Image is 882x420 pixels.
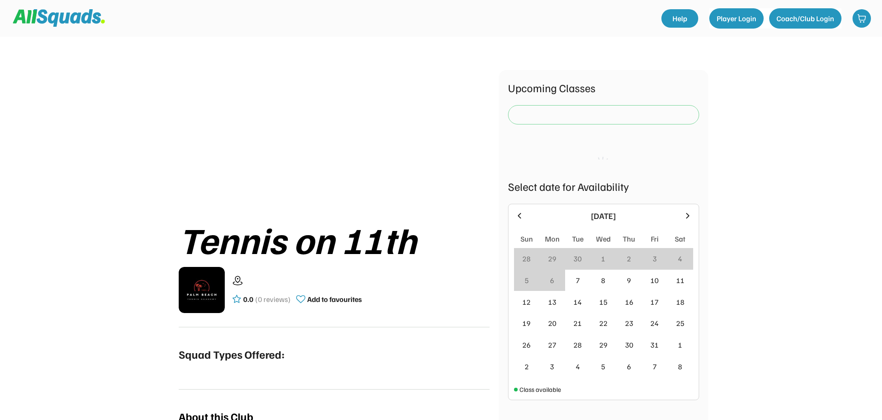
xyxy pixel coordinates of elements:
div: Add to favourites [307,294,362,305]
div: 30 [625,339,633,350]
img: shopping-cart-01%20%281%29.svg [857,14,866,23]
div: 14 [573,296,582,308]
div: 3 [653,253,657,264]
div: 24 [650,318,659,329]
div: 30 [573,253,582,264]
div: 8 [678,361,682,372]
div: 13 [548,296,556,308]
div: 25 [676,318,684,329]
div: 2 [525,361,529,372]
button: Coach/Club Login [769,8,841,29]
div: Fri [651,233,659,244]
div: 21 [573,318,582,329]
div: 5 [601,361,605,372]
div: Thu [623,233,635,244]
div: 0.0 [243,294,253,305]
div: Tennis on 11th [179,219,490,260]
div: 31 [650,339,659,350]
div: 10 [650,275,659,286]
button: Player Login [709,8,764,29]
div: Tue [572,233,584,244]
img: IMG_2979.png [179,267,225,313]
div: 11 [676,275,684,286]
div: 17 [650,296,659,308]
div: 28 [573,339,582,350]
div: 26 [522,339,531,350]
div: 29 [599,339,607,350]
a: Help [661,9,698,28]
div: 4 [576,361,580,372]
div: Sat [675,233,685,244]
div: 3 [550,361,554,372]
img: Squad%20Logo.svg [13,9,105,27]
div: 20 [548,318,556,329]
div: 4 [678,253,682,264]
div: 8 [601,275,605,286]
div: 12 [522,296,531,308]
div: 1 [601,253,605,264]
div: Select date for Availability [508,178,699,195]
div: Upcoming Classes [508,79,699,96]
div: 5 [525,275,529,286]
div: Squad Types Offered: [179,346,285,362]
img: yH5BAEAAAAALAAAAAABAAEAAAIBRAA7 [207,70,461,208]
div: 27 [548,339,556,350]
div: 22 [599,318,607,329]
div: 7 [576,275,580,286]
div: (0 reviews) [255,294,291,305]
div: 29 [548,253,556,264]
div: Wed [596,233,611,244]
div: 7 [653,361,657,372]
div: 2 [627,253,631,264]
div: 6 [627,361,631,372]
div: Sun [520,233,533,244]
div: Mon [545,233,560,244]
div: 28 [522,253,531,264]
div: 1 [678,339,682,350]
div: 6 [550,275,554,286]
div: 16 [625,296,633,308]
div: [DATE] [530,210,678,222]
div: Class available [520,385,561,394]
div: 9 [627,275,631,286]
div: 23 [625,318,633,329]
div: 18 [676,296,684,308]
div: 15 [599,296,607,308]
div: 19 [522,318,531,329]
